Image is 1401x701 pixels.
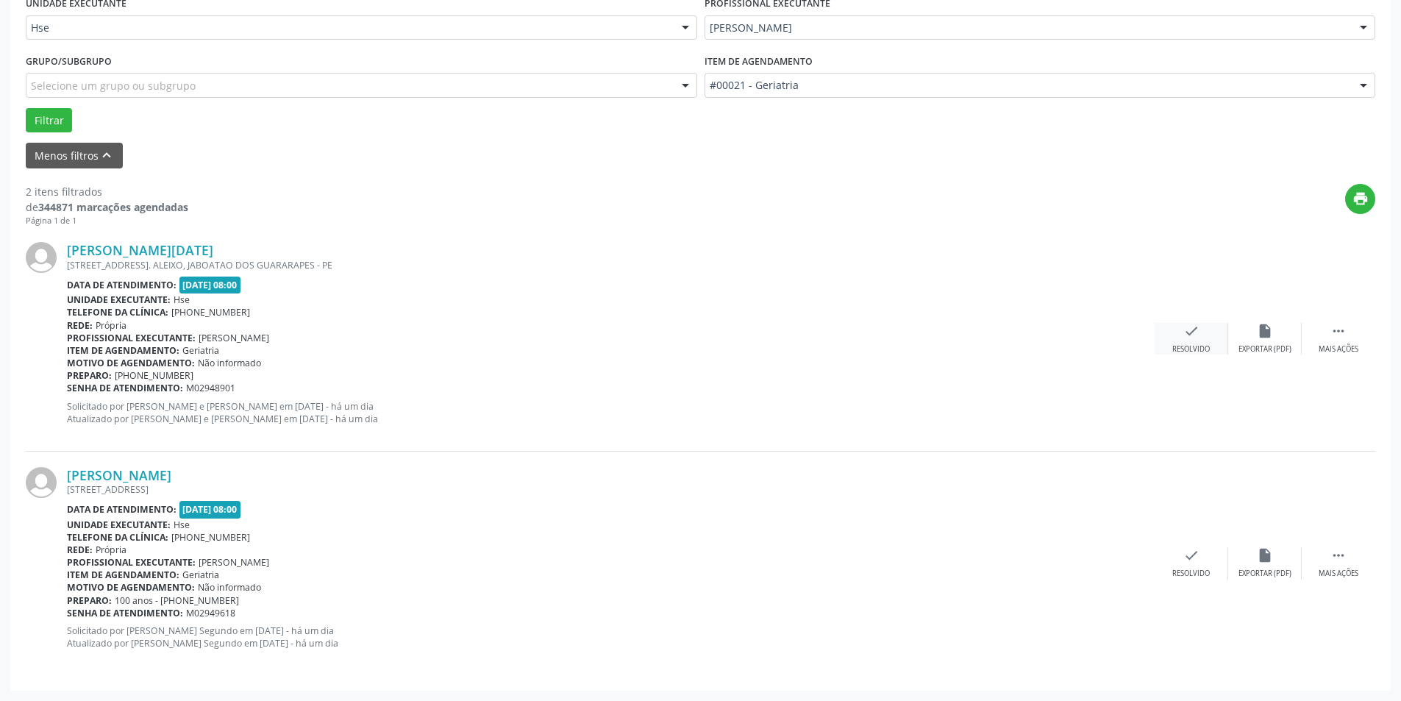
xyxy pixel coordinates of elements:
[199,332,269,344] span: [PERSON_NAME]
[67,519,171,531] b: Unidade executante:
[31,21,667,35] span: Hse
[67,279,177,291] b: Data de atendimento:
[186,607,235,619] span: M02949618
[67,306,168,319] b: Telefone da clínica:
[26,184,188,199] div: 2 itens filtrados
[1183,323,1199,339] i: check
[1172,569,1210,579] div: Resolvido
[1319,569,1358,579] div: Mais ações
[710,21,1346,35] span: [PERSON_NAME]
[179,501,241,518] span: [DATE] 08:00
[26,215,188,227] div: Página 1 de 1
[38,200,188,214] strong: 344871 marcações agendadas
[710,78,1346,93] span: #00021 - Geriatria
[67,344,179,357] b: Item de agendamento:
[182,569,219,581] span: Geriatria
[67,400,1155,425] p: Solicitado por [PERSON_NAME] e [PERSON_NAME] em [DATE] - há um dia Atualizado por [PERSON_NAME] e...
[1319,344,1358,355] div: Mais ações
[115,369,193,382] span: [PHONE_NUMBER]
[26,242,57,273] img: img
[67,369,112,382] b: Preparo:
[705,50,813,73] label: Item de agendamento
[115,594,239,607] span: 100 anos - [PHONE_NUMBER]
[174,293,190,306] span: Hse
[1238,344,1291,355] div: Exportar (PDF)
[1183,547,1199,563] i: check
[1172,344,1210,355] div: Resolvido
[67,357,195,369] b: Motivo de agendamento:
[31,78,196,93] span: Selecione um grupo ou subgrupo
[67,467,171,483] a: [PERSON_NAME]
[67,607,183,619] b: Senha de atendimento:
[1330,323,1347,339] i: 
[199,556,269,569] span: [PERSON_NAME]
[26,143,123,168] button: Menos filtroskeyboard_arrow_up
[1257,547,1273,563] i: insert_drive_file
[67,319,93,332] b: Rede:
[174,519,190,531] span: Hse
[26,50,112,73] label: Grupo/Subgrupo
[182,344,219,357] span: Geriatria
[67,569,179,581] b: Item de agendamento:
[179,277,241,293] span: [DATE] 08:00
[186,382,235,394] span: M02948901
[26,467,57,498] img: img
[171,531,250,544] span: [PHONE_NUMBER]
[67,625,1155,650] p: Solicitado por [PERSON_NAME] Segundo em [DATE] - há um dia Atualizado por [PERSON_NAME] Segundo e...
[67,242,213,258] a: [PERSON_NAME][DATE]
[67,544,93,556] b: Rede:
[26,108,72,133] button: Filtrar
[96,319,126,332] span: Própria
[67,259,1155,271] div: [STREET_ADDRESS]. ALEIXO, JABOATAO DOS GUARARAPES - PE
[1345,184,1375,214] button: print
[67,594,112,607] b: Preparo:
[67,503,177,516] b: Data de atendimento:
[67,293,171,306] b: Unidade executante:
[1238,569,1291,579] div: Exportar (PDF)
[99,147,115,163] i: keyboard_arrow_up
[67,581,195,594] b: Motivo de agendamento:
[67,556,196,569] b: Profissional executante:
[67,531,168,544] b: Telefone da clínica:
[198,357,261,369] span: Não informado
[1352,191,1369,207] i: print
[67,483,1155,496] div: [STREET_ADDRESS]
[67,382,183,394] b: Senha de atendimento:
[1330,547,1347,563] i: 
[26,199,188,215] div: de
[198,581,261,594] span: Não informado
[171,306,250,319] span: [PHONE_NUMBER]
[1257,323,1273,339] i: insert_drive_file
[67,332,196,344] b: Profissional executante:
[96,544,126,556] span: Própria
